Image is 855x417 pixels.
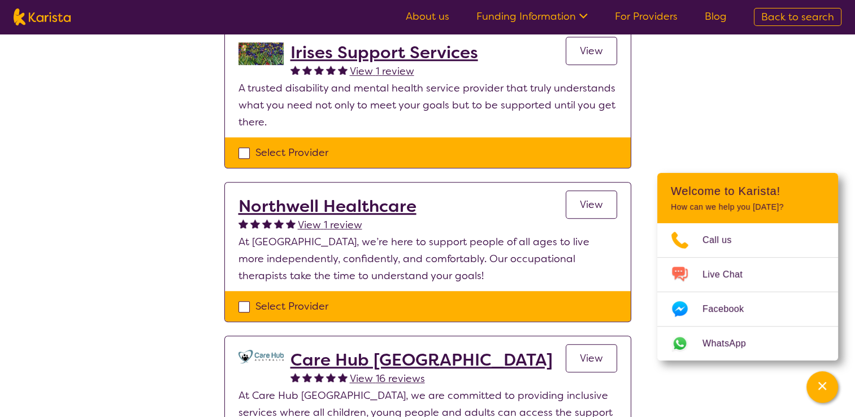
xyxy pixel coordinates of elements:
[350,63,414,80] a: View 1 review
[350,370,425,387] a: View 16 reviews
[350,64,414,78] span: View 1 review
[350,372,425,385] span: View 16 reviews
[566,37,617,65] a: View
[580,351,603,365] span: View
[286,219,296,228] img: fullstar
[657,327,838,360] a: Web link opens in a new tab.
[338,372,348,382] img: fullstar
[580,44,603,58] span: View
[566,190,617,219] a: View
[657,223,838,360] ul: Choose channel
[754,8,841,26] a: Back to search
[702,232,745,249] span: Call us
[302,65,312,75] img: fullstar
[702,266,756,283] span: Live Chat
[761,10,834,24] span: Back to search
[657,173,838,360] div: Channel Menu
[615,10,678,23] a: For Providers
[566,344,617,372] a: View
[14,8,71,25] img: Karista logo
[302,372,312,382] img: fullstar
[238,219,248,228] img: fullstar
[705,10,727,23] a: Blog
[290,350,553,370] a: Care Hub [GEOGRAPHIC_DATA]
[702,301,757,318] span: Facebook
[298,218,362,232] span: View 1 review
[238,196,416,216] a: Northwell Healthcare
[406,10,449,23] a: About us
[298,216,362,233] a: View 1 review
[326,65,336,75] img: fullstar
[580,198,603,211] span: View
[671,202,824,212] p: How can we help you [DATE]?
[290,42,478,63] a: Irises Support Services
[290,372,300,382] img: fullstar
[314,65,324,75] img: fullstar
[702,335,759,352] span: WhatsApp
[238,233,617,284] p: At [GEOGRAPHIC_DATA], we’re here to support people of all ages to live more independently, confid...
[314,372,324,382] img: fullstar
[238,42,284,65] img: bveqlmrdxdvqu3rwwcov.jpg
[806,371,838,403] button: Channel Menu
[238,80,617,131] p: A trusted disability and mental health service provider that truly understands what you need not ...
[238,350,284,363] img: ghwmlfce3t00xkecpakn.jpg
[338,65,348,75] img: fullstar
[671,184,824,198] h2: Welcome to Karista!
[262,219,272,228] img: fullstar
[476,10,588,23] a: Funding Information
[274,219,284,228] img: fullstar
[250,219,260,228] img: fullstar
[326,372,336,382] img: fullstar
[290,65,300,75] img: fullstar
